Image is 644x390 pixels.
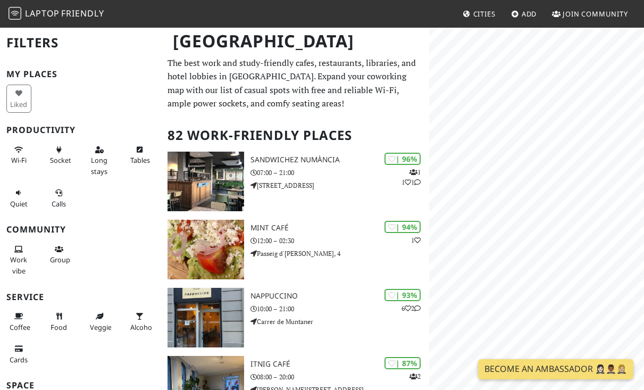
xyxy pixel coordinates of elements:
[127,141,152,169] button: Tables
[250,223,429,233] h3: Mint Café
[478,359,633,379] a: Become an Ambassador 🤵🏻‍♀️🤵🏾‍♂️🤵🏼‍♀️
[473,9,496,19] span: Cities
[47,184,72,212] button: Calls
[50,155,74,165] span: Power sockets
[548,4,632,23] a: Join Community
[6,27,155,59] h2: Filters
[250,180,429,190] p: [STREET_ADDRESS]
[91,155,107,176] span: Long stays
[47,141,72,169] button: Sockets
[10,355,28,364] span: Credit cards
[161,288,430,347] a: Nappuccino | 93% 62 Nappuccino 10:00 – 21:00 Carrer de Muntaner
[25,7,60,19] span: Laptop
[61,7,104,19] span: Friendly
[250,317,429,327] p: Carrer de Muntaner
[161,152,430,211] a: SandwiChez Numància | 96% 111 SandwiChez Numància 07:00 – 21:00 [STREET_ADDRESS]
[250,292,429,301] h3: Nappuccino
[6,184,31,212] button: Quiet
[409,371,421,381] p: 2
[9,5,104,23] a: LaptopFriendly LaptopFriendly
[168,56,423,111] p: The best work and study-friendly cafes, restaurants, libraries, and hotel lobbies in [GEOGRAPHIC_...
[250,372,429,382] p: 08:00 – 20:00
[161,220,430,279] a: Mint Café | 94% 1 Mint Café 12:00 – 02:30 Passeig d'[PERSON_NAME], 4
[51,322,67,332] span: Food
[458,4,500,23] a: Cities
[130,155,150,165] span: Work-friendly tables
[522,9,537,19] span: Add
[6,141,31,169] button: Wi-Fi
[6,340,31,368] button: Cards
[10,199,28,209] span: Quiet
[164,27,428,56] h1: [GEOGRAPHIC_DATA]
[6,125,155,135] h3: Productivity
[9,7,21,20] img: LaptopFriendly
[6,240,31,279] button: Work vibe
[384,289,421,301] div: | 93%
[6,308,31,336] button: Coffee
[168,220,244,279] img: Mint Café
[6,225,155,235] h3: Community
[384,357,421,369] div: | 87%
[10,322,30,332] span: Coffee
[127,308,152,336] button: Alcohol
[250,155,429,164] h3: SandwiChez Numància
[87,141,112,180] button: Long stays
[11,155,27,165] span: Stable Wi-Fi
[250,248,429,259] p: Passeig d'[PERSON_NAME], 4
[10,255,27,275] span: People working
[250,236,429,246] p: 12:00 – 02:30
[402,167,421,187] p: 1 1 1
[130,322,154,332] span: Alcohol
[250,304,429,314] p: 10:00 – 21:00
[168,119,423,152] h2: 82 Work-Friendly Places
[250,168,429,178] p: 07:00 – 21:00
[47,308,72,336] button: Food
[402,303,421,313] p: 6 2
[6,292,155,302] h3: Service
[507,4,541,23] a: Add
[250,360,429,369] h3: Itnig Café
[411,235,421,245] p: 1
[87,308,112,336] button: Veggie
[90,322,112,332] span: Veggie
[384,153,421,165] div: | 96%
[50,255,73,264] span: Group tables
[168,152,244,211] img: SandwiChez Numància
[52,199,66,209] span: Video/audio calls
[6,69,155,79] h3: My Places
[168,288,244,347] img: Nappuccino
[384,221,421,233] div: | 94%
[47,240,72,269] button: Groups
[563,9,628,19] span: Join Community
